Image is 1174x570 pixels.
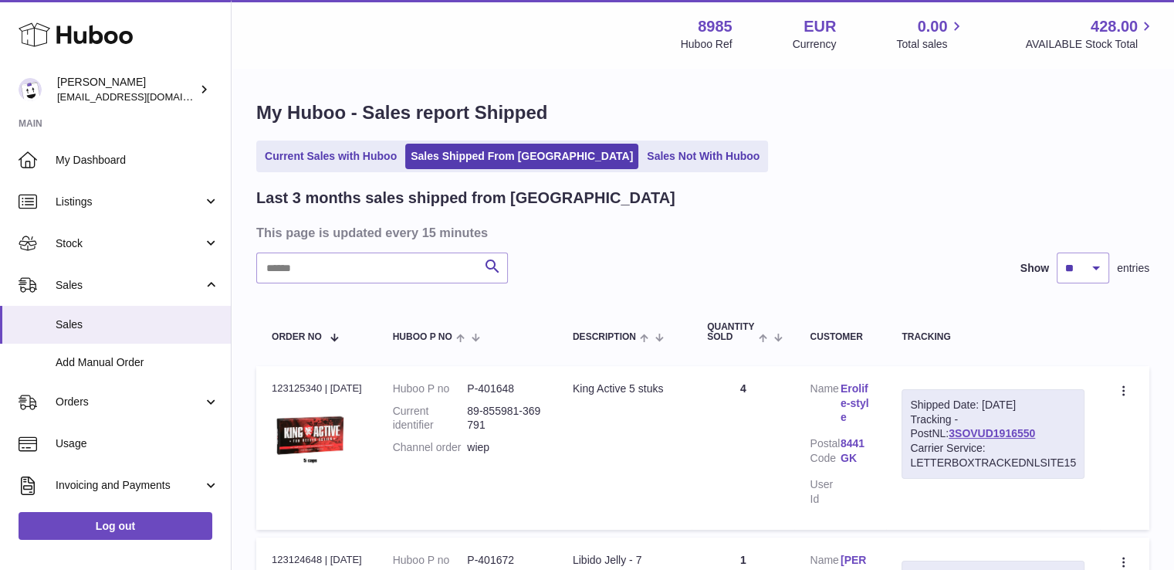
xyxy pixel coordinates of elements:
[56,278,203,293] span: Sales
[810,382,840,429] dt: Name
[902,332,1084,342] div: Tracking
[573,382,676,396] div: King Active 5 stuks
[56,395,203,409] span: Orders
[19,78,42,101] img: info@dehaanlifestyle.nl
[56,236,203,251] span: Stock
[841,436,871,466] a: 8441 GK
[393,440,468,455] dt: Channel order
[918,16,948,37] span: 0.00
[393,382,468,396] dt: Huboo P no
[681,37,732,52] div: Huboo Ref
[272,382,362,395] div: 123125340 | [DATE]
[272,400,349,471] img: king-active-king-active-5-capules.jpg
[793,37,837,52] div: Currency
[1117,261,1149,276] span: entries
[393,404,468,433] dt: Current identifier
[902,389,1084,479] div: Tracking - PostNL:
[707,322,755,342] span: Quantity Sold
[272,332,322,342] span: Order No
[467,382,542,396] dd: P-401648
[256,224,1145,241] h3: This page is updated every 15 minutes
[641,144,765,169] a: Sales Not With Huboo
[256,100,1149,125] h1: My Huboo - Sales report Shipped
[1091,16,1138,37] span: 428.00
[56,153,219,168] span: My Dashboard
[841,382,871,426] a: Erolife-style
[949,427,1035,439] a: 3SOVUD1916550
[467,404,542,433] dd: 89-855981-369791
[1020,261,1049,276] label: Show
[405,144,638,169] a: Sales Shipped From [GEOGRAPHIC_DATA]
[698,16,732,37] strong: 8985
[56,195,203,209] span: Listings
[56,317,219,332] span: Sales
[272,553,362,567] div: 123124648 | [DATE]
[910,398,1076,412] div: Shipped Date: [DATE]
[259,144,402,169] a: Current Sales with Huboo
[56,478,203,493] span: Invoicing and Payments
[810,332,871,342] div: Customer
[393,332,452,342] span: Huboo P no
[896,37,965,52] span: Total sales
[19,512,212,540] a: Log out
[57,75,196,104] div: [PERSON_NAME]
[467,440,542,455] dd: wiep
[896,16,965,52] a: 0.00 Total sales
[57,90,227,103] span: [EMAIL_ADDRESS][DOMAIN_NAME]
[810,477,840,507] dt: User Id
[804,16,836,37] strong: EUR
[56,355,219,370] span: Add Manual Order
[810,436,840,470] dt: Postal Code
[56,436,219,451] span: Usage
[692,366,794,530] td: 4
[256,188,675,209] h2: Last 3 months sales shipped from [GEOGRAPHIC_DATA]
[573,332,636,342] span: Description
[1025,16,1155,52] a: 428.00 AVAILABLE Stock Total
[1025,37,1155,52] span: AVAILABLE Stock Total
[393,553,468,568] dt: Huboo P no
[910,441,1076,470] div: Carrier Service: LETTERBOXTRACKEDNLSITE15
[467,553,542,568] dd: P-401672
